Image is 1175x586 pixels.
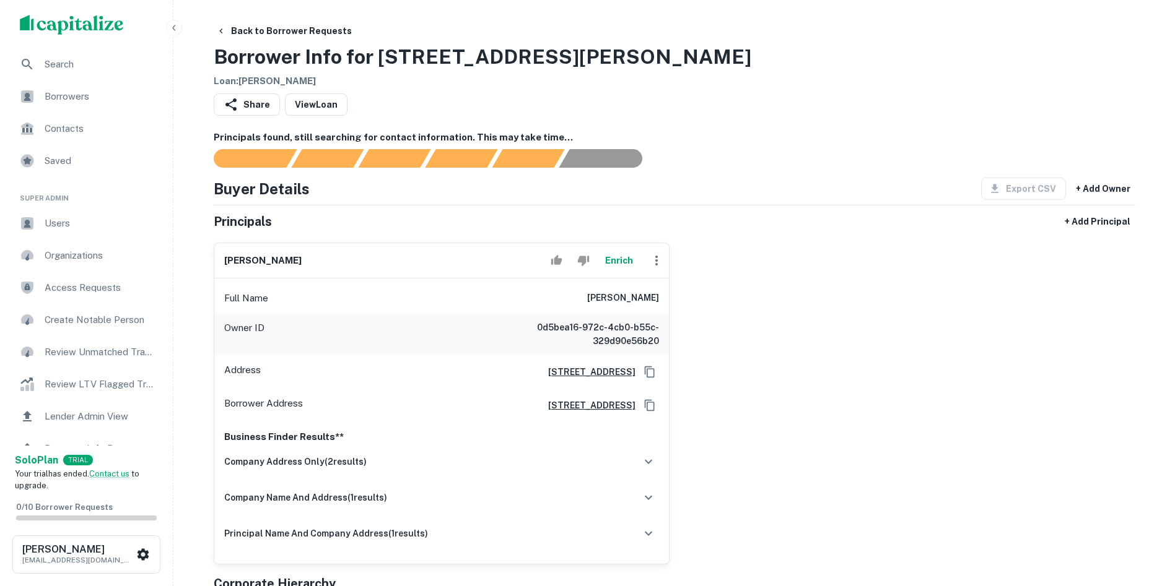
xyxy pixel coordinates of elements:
button: Accept [546,248,567,273]
a: SoloPlan [15,453,58,468]
span: Review LTV Flagged Transactions [45,377,155,392]
span: Saved [45,153,155,168]
div: TRIAL [63,455,93,465]
h3: Borrower Info for [STREET_ADDRESS][PERSON_NAME] [214,42,751,72]
a: Review LTV Flagged Transactions [10,369,163,399]
a: Search [10,50,163,79]
button: Share [214,93,280,116]
a: Borrower Info Requests [10,434,163,463]
div: Sending borrower request to AI... [199,149,292,168]
span: Review Unmatched Transactions [45,345,155,360]
div: Your request is received and processing... [291,149,364,168]
span: Borrowers [45,89,155,104]
a: Create Notable Person [10,305,163,335]
span: Organizations [45,248,155,263]
p: Full Name [224,291,268,306]
span: Users [45,216,155,231]
button: Copy Address [640,396,659,415]
a: Access Requests [10,273,163,303]
h6: company address only ( 2 results) [224,455,367,468]
img: capitalize-logo.png [20,15,124,35]
h6: [PERSON_NAME] [587,291,659,306]
h5: Principals [214,212,272,231]
div: AI fulfillment process complete. [559,149,657,168]
div: Principals found, still searching for contact information. This may take time... [492,149,564,168]
p: Borrower Address [224,396,303,415]
span: Create Notable Person [45,312,155,327]
span: Search [45,57,155,72]
span: Lender Admin View [45,409,155,424]
button: + Add Principal [1060,210,1135,233]
button: Enrich [600,248,639,273]
p: Address [224,363,261,381]
h6: Principals found, still searching for contact information. This may take time... [214,131,1135,145]
h6: company name and address ( 1 results) [224,491,387,504]
a: Contacts [10,114,163,144]
span: Your trial has ended. to upgrade. [15,469,139,491]
button: Reject [572,248,594,273]
a: Contact us [89,469,129,478]
h6: [PERSON_NAME] [224,254,302,268]
a: [STREET_ADDRESS] [538,399,636,412]
span: Borrower Info Requests [45,441,155,456]
button: Back to Borrower Requests [211,20,357,42]
strong: Solo Plan [15,454,58,466]
a: Saved [10,146,163,176]
span: Contacts [45,121,155,136]
button: [PERSON_NAME][EMAIL_ADDRESS][DOMAIN_NAME] [12,535,160,574]
p: Business Finder Results** [224,429,659,444]
a: Review Unmatched Transactions [10,337,163,367]
h6: principal name and company address ( 1 results) [224,527,428,540]
div: Documents found, AI parsing details... [358,149,430,168]
li: Super Admin [10,178,163,209]
button: + Add Owner [1071,178,1135,200]
h6: Loan : [PERSON_NAME] [214,74,751,88]
a: Organizations [10,241,163,270]
a: ViewLoan [285,93,347,116]
button: Copy Address [640,363,659,381]
span: Access Requests [45,280,155,295]
a: Borrowers [10,82,163,111]
h6: [PERSON_NAME] [22,545,134,554]
span: 0 / 10 Borrower Requests [16,502,113,512]
div: Principals found, AI now looking for contact information... [425,149,497,168]
p: Owner ID [224,321,264,348]
h4: Buyer Details [214,178,310,200]
a: [STREET_ADDRESS] [538,365,636,379]
a: Users [10,209,163,238]
h6: 0d5bea16-972c-4cb0-b55c-329d90e56b20 [510,321,659,348]
a: Lender Admin View [10,402,163,431]
p: [EMAIL_ADDRESS][DOMAIN_NAME] [22,554,134,566]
